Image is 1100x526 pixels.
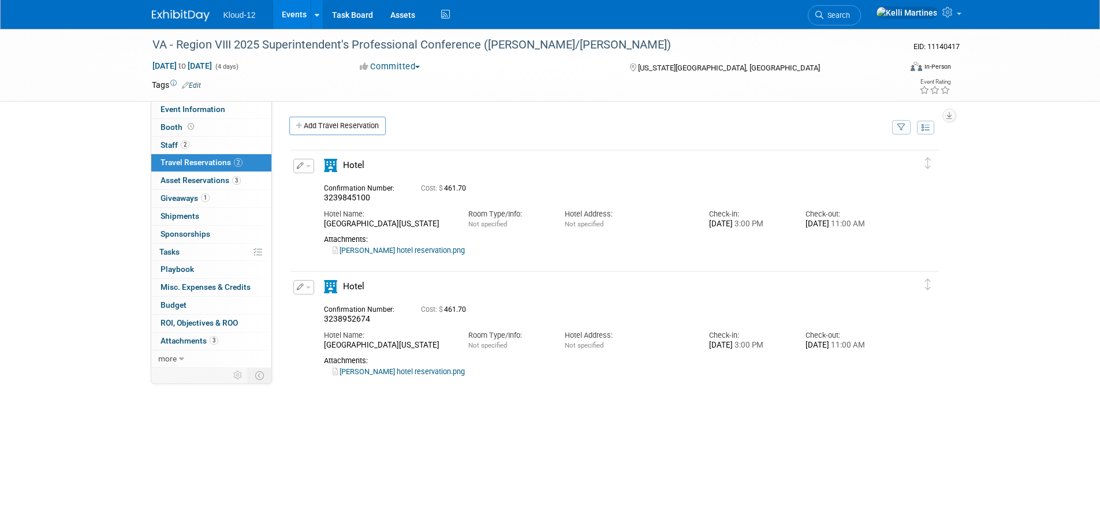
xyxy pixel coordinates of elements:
[324,330,451,341] div: Hotel Name:
[421,305,471,314] span: 461.70
[152,10,210,21] img: ExhibitDay
[324,314,370,323] span: 3238952674
[709,330,788,341] div: Check-in:
[151,297,271,314] a: Budget
[833,60,952,77] div: Event Format
[151,333,271,350] a: Attachments3
[151,261,271,278] a: Playbook
[913,42,960,51] span: Event ID: 11140417
[151,154,271,171] a: Travel Reservations2
[161,193,210,203] span: Giveaways
[232,176,241,185] span: 3
[324,159,337,172] i: Hotel
[161,122,196,132] span: Booth
[161,211,199,221] span: Shipments
[897,124,905,132] i: Filter by Traveler
[324,280,337,293] i: Hotel
[919,79,950,85] div: Event Rating
[324,209,451,219] div: Hotel Name:
[565,209,692,219] div: Hotel Address:
[210,336,218,345] span: 3
[343,281,364,292] span: Hotel
[182,81,201,89] a: Edit
[185,122,196,131] span: Booth not reserved yet
[201,193,210,202] span: 1
[151,279,271,296] a: Misc. Expenses & Credits
[161,336,218,345] span: Attachments
[925,279,931,290] i: Click and drag to move item
[151,350,271,368] a: more
[823,11,850,20] span: Search
[324,302,404,314] div: Confirmation Number:
[638,64,820,72] span: [US_STATE][GEOGRAPHIC_DATA], [GEOGRAPHIC_DATA]
[324,341,451,350] div: [GEOGRAPHIC_DATA][US_STATE]
[234,158,243,167] span: 2
[709,209,788,219] div: Check-in:
[806,219,885,229] div: [DATE]
[151,226,271,243] a: Sponsorships
[925,158,931,169] i: Click and drag to move item
[333,246,465,255] a: [PERSON_NAME] hotel reservation.png
[421,184,444,192] span: Cost: $
[161,140,189,150] span: Staff
[148,35,883,55] div: VA - Region VIII 2025 Superintendent's Professional Conference ([PERSON_NAME]/[PERSON_NAME])
[151,315,271,332] a: ROI, Objectives & ROO
[468,220,507,228] span: Not specified
[248,368,271,383] td: Toggle Event Tabs
[829,341,865,349] span: 11:00 AM
[356,61,424,73] button: Committed
[161,158,243,167] span: Travel Reservations
[151,208,271,225] a: Shipments
[343,160,364,170] span: Hotel
[733,341,763,349] span: 3:00 PM
[333,367,465,376] a: [PERSON_NAME] hotel reservation.png
[161,176,241,185] span: Asset Reservations
[829,219,865,228] span: 11:00 AM
[228,368,248,383] td: Personalize Event Tab Strip
[324,219,451,229] div: [GEOGRAPHIC_DATA][US_STATE]
[324,356,885,365] div: Attachments:
[158,354,177,363] span: more
[421,184,471,192] span: 461.70
[733,219,763,228] span: 3:00 PM
[808,5,861,25] a: Search
[223,10,256,20] span: Kloud-12
[565,341,603,349] span: Not specified
[152,79,201,91] td: Tags
[152,61,212,71] span: [DATE] [DATE]
[214,63,238,70] span: (4 days)
[161,229,210,238] span: Sponsorships
[806,341,885,350] div: [DATE]
[924,62,951,71] div: In-Person
[709,341,788,350] div: [DATE]
[565,220,603,228] span: Not specified
[806,330,885,341] div: Check-out:
[324,181,404,193] div: Confirmation Number:
[161,105,225,114] span: Event Information
[324,235,885,244] div: Attachments:
[806,209,885,219] div: Check-out:
[159,247,180,256] span: Tasks
[151,244,271,261] a: Tasks
[151,101,271,118] a: Event Information
[289,117,386,135] a: Add Travel Reservation
[181,140,189,149] span: 2
[468,341,507,349] span: Not specified
[911,62,922,71] img: Format-Inperson.png
[876,6,938,19] img: Kelli Martines
[151,119,271,136] a: Booth
[177,61,188,70] span: to
[468,330,547,341] div: Room Type/Info:
[421,305,444,314] span: Cost: $
[151,137,271,154] a: Staff2
[161,300,187,309] span: Budget
[151,190,271,207] a: Giveaways1
[161,264,194,274] span: Playbook
[709,219,788,229] div: [DATE]
[468,209,547,219] div: Room Type/Info:
[151,172,271,189] a: Asset Reservations3
[324,193,370,202] span: 3239845100
[161,318,238,327] span: ROI, Objectives & ROO
[161,282,251,292] span: Misc. Expenses & Credits
[565,330,692,341] div: Hotel Address:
